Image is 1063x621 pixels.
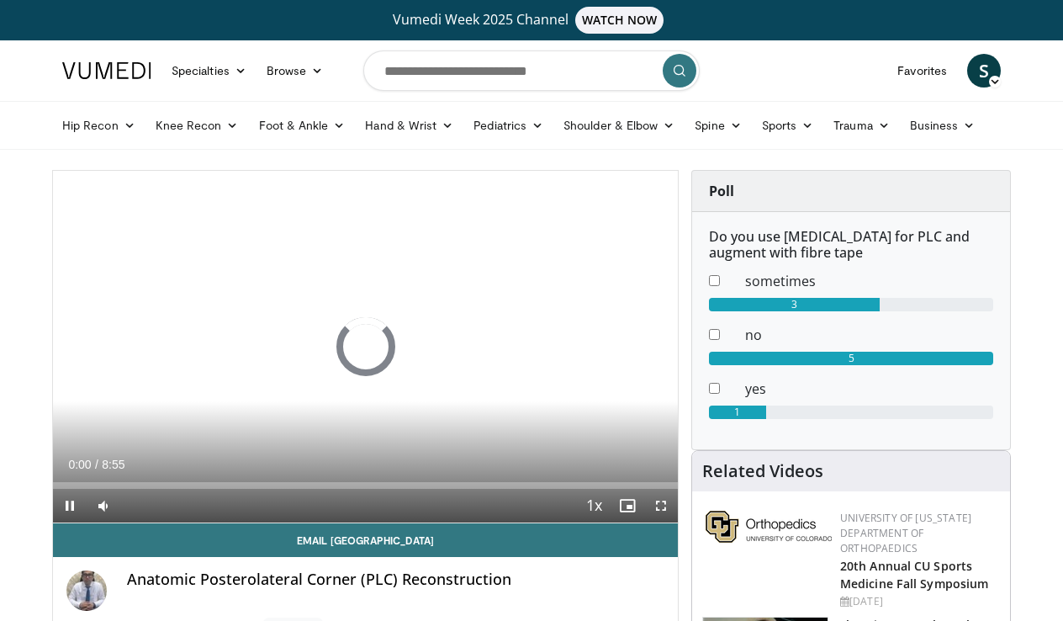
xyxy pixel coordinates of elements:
a: Vumedi Week 2025 ChannelWATCH NOW [65,7,998,34]
span: WATCH NOW [575,7,664,34]
a: Email [GEOGRAPHIC_DATA] [53,523,678,557]
a: Shoulder & Elbow [553,109,685,142]
dd: sometimes [732,271,1006,291]
a: Hand & Wrist [355,109,463,142]
button: Playback Rate [577,489,611,523]
button: Mute [87,489,120,523]
a: Knee Recon [145,109,249,142]
input: Search topics, interventions [363,50,700,91]
h6: Do you use [MEDICAL_DATA] for PLC and augment with fibre tape [709,229,993,261]
video-js: Video Player [53,171,678,523]
h4: Anatomic Posterolateral Corner (PLC) Reconstruction [127,571,664,589]
a: Hip Recon [52,109,145,142]
h4: Related Videos [702,461,823,481]
span: 0:00 [68,458,91,471]
a: Foot & Ankle [249,109,356,142]
a: Browse [256,54,334,88]
a: Favorites [887,54,957,88]
a: Spine [685,109,751,142]
img: VuMedi Logo [62,62,151,79]
div: Progress Bar [53,482,678,489]
button: Pause [53,489,87,523]
div: 3 [709,298,880,311]
a: 20th Annual CU Sports Medicine Fall Symposium [840,558,988,592]
dd: no [732,325,1006,345]
a: Trauma [823,109,900,142]
a: Specialties [161,54,256,88]
button: Fullscreen [644,489,678,523]
span: 8:55 [102,458,124,471]
dd: yes [732,379,1006,399]
img: Avatar [66,571,107,611]
strong: Poll [709,182,734,200]
img: 355603a8-37da-49b6-856f-e00d7e9307d3.png.150x105_q85_autocrop_double_scale_upscale_version-0.2.png [706,511,832,543]
div: 5 [709,352,993,365]
div: 1 [709,406,766,419]
a: University of [US_STATE] Department of Orthopaedics [840,511,971,555]
div: [DATE] [840,594,997,609]
a: S [967,54,1001,88]
a: Sports [752,109,824,142]
a: Pediatrics [463,109,553,142]
a: Business [900,109,986,142]
span: / [95,458,98,471]
button: Enable picture-in-picture mode [611,489,644,523]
